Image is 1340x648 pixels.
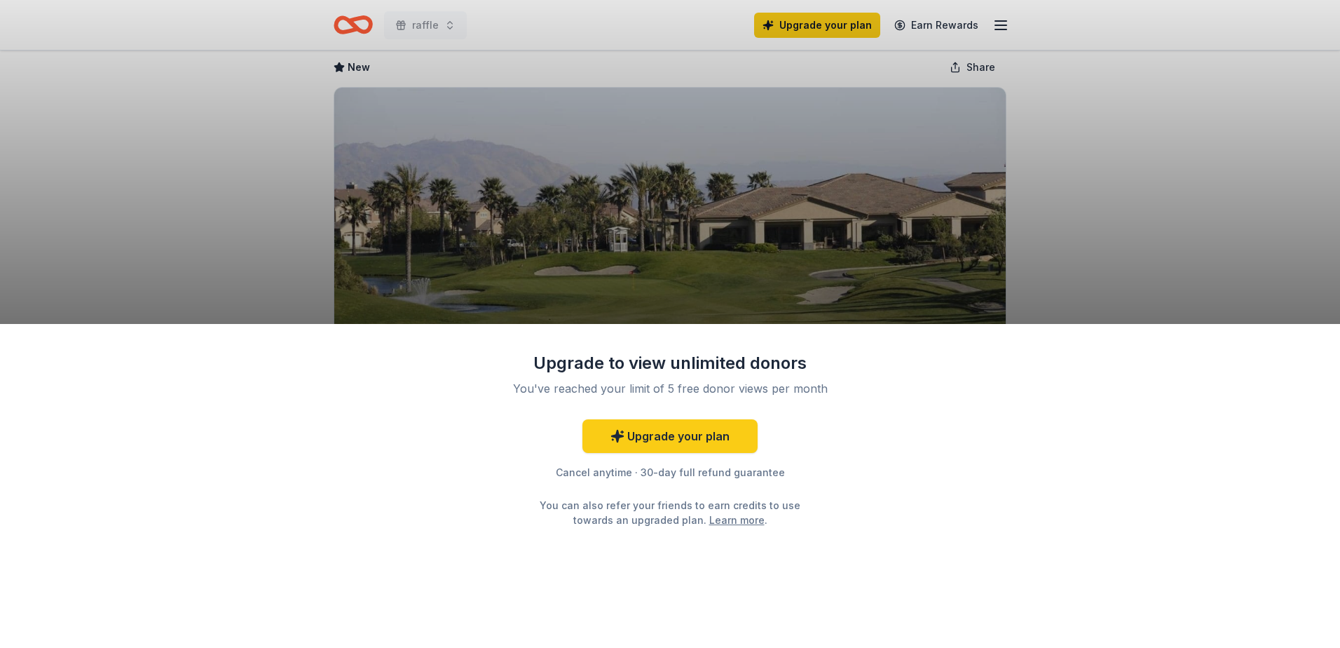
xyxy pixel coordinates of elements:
[527,498,813,527] div: You can also refer your friends to earn credits to use towards an upgraded plan. .
[709,513,765,527] a: Learn more
[505,380,835,397] div: You've reached your limit of 5 free donor views per month
[488,464,852,481] div: Cancel anytime · 30-day full refund guarantee
[488,352,852,374] div: Upgrade to view unlimited donors
[582,419,758,453] a: Upgrade your plan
